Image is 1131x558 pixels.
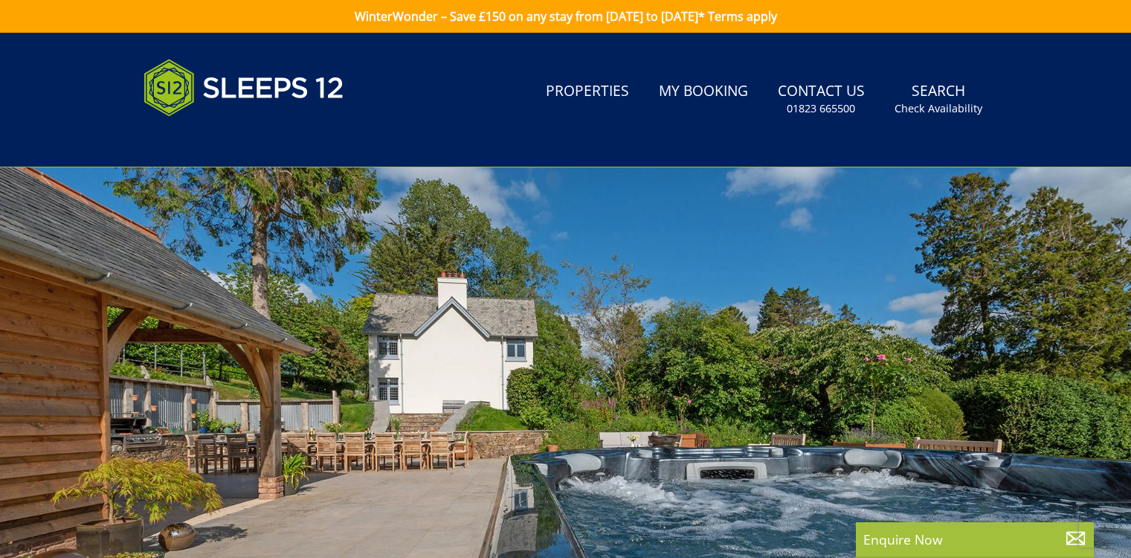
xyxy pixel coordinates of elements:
a: SearchCheck Availability [889,75,988,124]
small: 01823 665500 [787,101,855,116]
a: Properties [540,75,635,109]
iframe: Customer reviews powered by Trustpilot [136,134,292,147]
p: Enquire Now [863,530,1086,549]
a: My Booking [653,75,754,109]
img: Sleeps 12 [144,51,344,125]
small: Check Availability [895,101,982,116]
a: Contact Us01823 665500 [772,75,871,124]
